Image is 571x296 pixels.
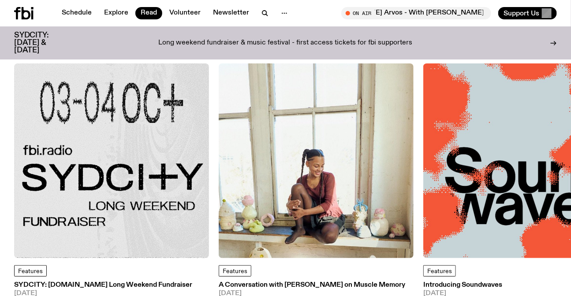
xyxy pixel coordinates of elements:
[208,7,254,19] a: Newsletter
[498,7,557,19] button: Support Us
[14,265,47,277] a: Features
[56,7,97,19] a: Schedule
[219,265,251,277] a: Features
[223,268,247,274] span: Features
[14,63,209,258] img: Black text on gray background. Reading top to bottom: 03-04 OCT. fbi.radio SYDCITY LONG WEEKEND F...
[423,265,456,277] a: Features
[427,268,452,274] span: Features
[219,282,414,289] h3: A Conversation with [PERSON_NAME] on Muscle Memory
[14,282,209,289] h3: SYDCITY: [DOMAIN_NAME] Long Weekend Fundraiser
[135,7,162,19] a: Read
[14,32,71,54] h3: SYDCITY: [DATE] & [DATE]
[504,9,539,17] span: Support Us
[341,7,491,19] button: On Air[DATE] Arvos - With [PERSON_NAME]
[164,7,206,19] a: Volunteer
[18,268,43,274] span: Features
[99,7,134,19] a: Explore
[159,39,413,47] p: Long weekend fundraiser & music festival - first access tickets for fbi supporters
